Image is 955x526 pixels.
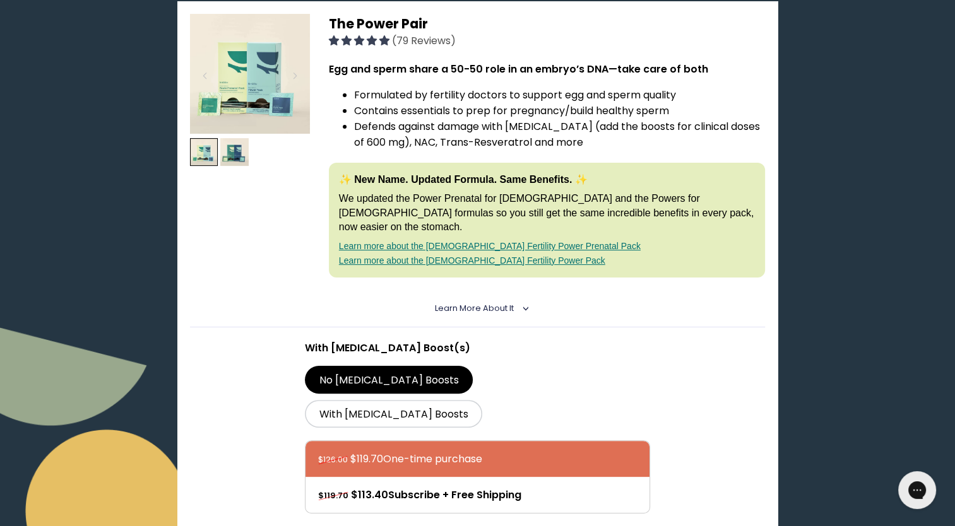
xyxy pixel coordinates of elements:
li: Defends against damage with [MEDICAL_DATA] (add the boosts for clinical doses of 600 mg), NAC, Tr... [354,119,765,150]
img: thumbnail image [190,138,218,167]
img: thumbnail image [190,14,310,134]
summary: Learn More About it < [435,303,520,314]
iframe: Gorgias live chat messenger [892,467,942,513]
span: (79 Reviews) [392,33,456,48]
label: No [MEDICAL_DATA] Boosts [305,366,473,394]
a: Learn more about the [DEMOGRAPHIC_DATA] Fertility Power Prenatal Pack [339,241,641,251]
span: Learn More About it [435,303,514,313]
p: With [MEDICAL_DATA] Boost(s) [305,340,650,356]
p: We updated the Power Prenatal for [DEMOGRAPHIC_DATA] and the Powers for [DEMOGRAPHIC_DATA] formul... [339,192,755,234]
strong: ✨ New Name. Updated Formula. Same Benefits. ✨ [339,174,588,185]
label: With [MEDICAL_DATA] Boosts [305,400,482,428]
strong: Egg and sperm share a 50-50 role in an embryo’s DNA—take care of both [329,62,708,76]
li: Contains essentials to prep for pregnancy/build healthy sperm [354,103,765,119]
span: The Power Pair [329,15,428,33]
li: Formulated by fertility doctors to support egg and sperm quality [354,87,765,103]
img: thumbnail image [220,138,249,167]
i: < [518,305,529,312]
a: Learn more about the [DEMOGRAPHIC_DATA] Fertility Power Pack [339,255,605,266]
span: 4.92 stars [329,33,392,48]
